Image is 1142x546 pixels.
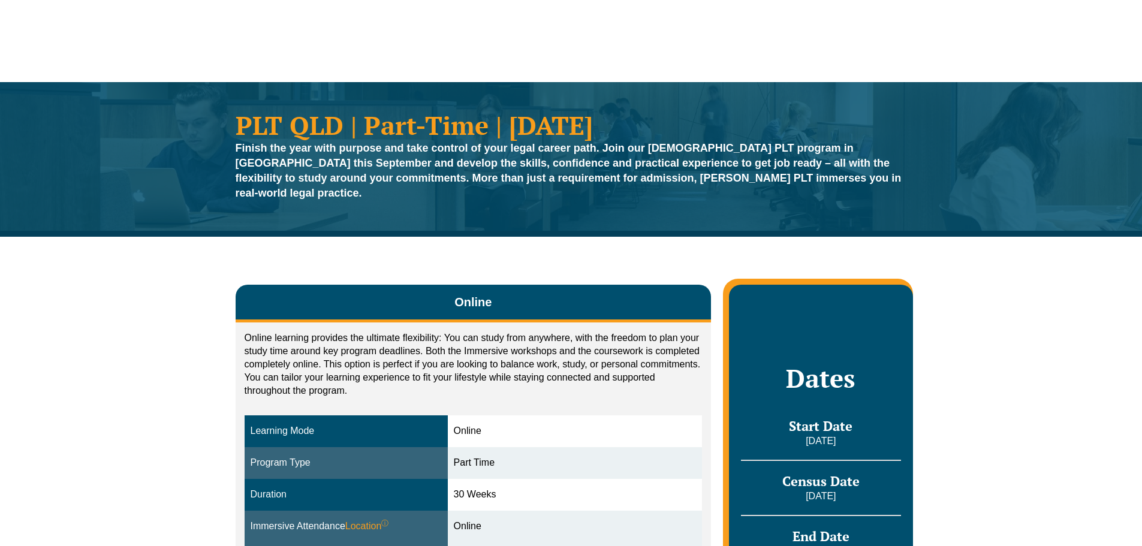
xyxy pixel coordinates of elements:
[251,488,442,502] div: Duration
[454,520,697,533] div: Online
[741,363,900,393] h2: Dates
[454,488,697,502] div: 30 Weeks
[454,424,697,438] div: Online
[741,435,900,448] p: [DATE]
[789,417,852,435] span: Start Date
[381,519,388,527] sup: ⓘ
[454,294,492,310] span: Online
[236,112,907,138] h1: PLT QLD | Part-Time | [DATE]
[793,527,849,545] span: End Date
[251,424,442,438] div: Learning Mode
[236,142,902,199] strong: Finish the year with purpose and take control of your legal career path. Join our [DEMOGRAPHIC_DA...
[741,490,900,503] p: [DATE]
[251,520,442,533] div: Immersive Attendance
[782,472,860,490] span: Census Date
[454,456,697,470] div: Part Time
[345,520,389,533] span: Location
[245,331,703,397] p: Online learning provides the ultimate flexibility: You can study from anywhere, with the freedom ...
[251,456,442,470] div: Program Type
